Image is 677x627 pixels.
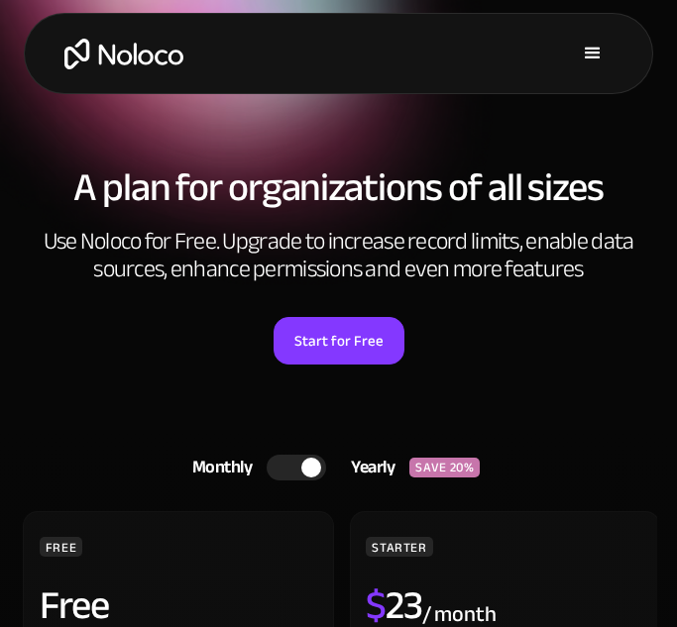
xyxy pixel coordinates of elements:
[40,537,83,557] div: FREE
[20,228,657,283] h2: Use Noloco for Free. Upgrade to increase record limits, enable data sources, enhance permissions ...
[409,458,480,477] div: SAVE 20%
[326,453,409,482] div: Yearly
[563,24,622,83] div: menu
[366,537,432,557] div: STARTER
[168,453,268,482] div: Monthly
[55,39,183,69] a: home
[20,168,657,208] h1: A plan for organizations of all sizes
[274,317,404,365] a: Start for Free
